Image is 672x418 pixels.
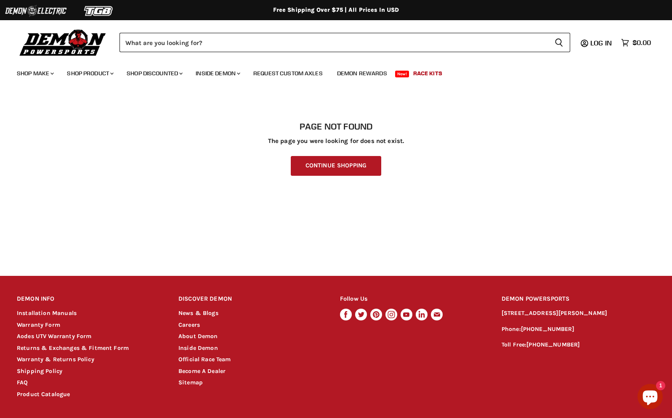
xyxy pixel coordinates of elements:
[120,33,548,52] input: Search
[247,65,329,82] a: Request Custom Axles
[548,33,570,52] button: Search
[11,65,59,82] a: Shop Make
[502,325,655,334] p: Phone:
[11,61,649,82] ul: Main menu
[291,156,381,176] a: Continue Shopping
[17,356,94,363] a: Warranty & Returns Policy
[178,321,200,328] a: Careers
[17,333,91,340] a: Aodes UTV Warranty Form
[17,122,655,132] h1: Page not found
[590,39,612,47] span: Log in
[178,333,218,340] a: About Demon
[178,379,203,386] a: Sitemap
[502,289,655,309] h2: DEMON POWERSPORTS
[17,391,70,398] a: Product Catalogue
[17,310,77,317] a: Installation Manuals
[395,71,409,77] span: New!
[17,368,62,375] a: Shipping Policy
[17,321,60,328] a: Warranty Form
[17,379,28,386] a: FAQ
[178,289,324,309] h2: DISCOVER DEMON
[120,65,188,82] a: Shop Discounted
[17,27,109,57] img: Demon Powersports
[340,289,486,309] h2: Follow Us
[17,289,162,309] h2: DEMON INFO
[178,344,218,352] a: Inside Demon
[521,325,574,333] a: [PHONE_NUMBER]
[17,344,129,352] a: Returns & Exchanges & Fitment Form
[331,65,393,82] a: Demon Rewards
[502,309,655,318] p: [STREET_ADDRESS][PERSON_NAME]
[67,3,130,19] img: TGB Logo 2
[587,39,617,47] a: Log in
[178,310,218,317] a: News & Blogs
[61,65,119,82] a: Shop Product
[526,341,580,348] a: [PHONE_NUMBER]
[502,340,655,350] p: Toll Free:
[635,384,665,411] inbox-online-store-chat: Shopify online store chat
[632,39,651,47] span: $0.00
[178,368,226,375] a: Become A Dealer
[189,65,245,82] a: Inside Demon
[617,37,655,49] a: $0.00
[17,138,655,145] p: The page you were looking for does not exist.
[178,356,231,363] a: Official Race Team
[407,65,449,82] a: Race Kits
[120,33,570,52] form: Product
[4,3,67,19] img: Demon Electric Logo 2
